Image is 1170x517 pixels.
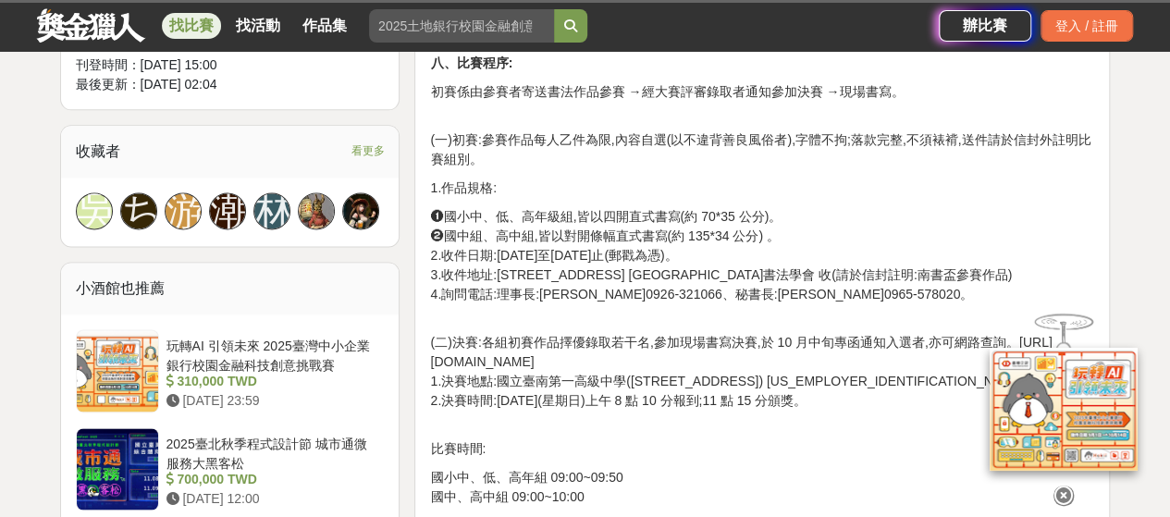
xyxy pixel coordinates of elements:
[430,130,1094,169] p: (一)初賽:參賽作品每人乙件為限,內容自選(以不違背善良風俗者),字體不拘;落款完整,不須裱褙,送件請於信封外註明比賽組別。
[253,192,290,229] a: 林
[166,337,377,372] div: 玩轉AI 引領未來 2025臺灣中小企業銀行校園金融科技創意挑戰賽
[369,9,554,43] input: 2025土地銀行校園金融創意挑戰賽：從你出發 開啟智慧金融新頁
[76,143,120,159] span: 收藏者
[1041,10,1133,42] div: 登入 / 註冊
[430,55,512,70] strong: 八、比賽程序:
[295,13,354,39] a: 作品集
[76,55,385,75] div: 刊登時間： [DATE] 15:00
[351,141,384,161] span: 看更多
[298,192,335,229] a: Avatar
[939,10,1031,42] a: 辦比賽
[430,178,1094,198] p: 1.作品規格:
[166,470,377,489] div: 700,000 TWD
[430,439,1094,459] p: 比賽時間:
[76,192,113,229] a: 吳
[430,468,1094,507] p: 國小中、低、高年組 09:00~09:50 國中、高中組 09:00~10:00
[162,13,221,39] a: 找比賽
[990,348,1138,471] img: d2146d9a-e6f6-4337-9592-8cefde37ba6b.png
[166,391,377,411] div: [DATE] 23:59
[299,193,334,228] img: Avatar
[165,192,202,229] a: 游
[343,193,378,228] img: Avatar
[166,435,377,470] div: 2025臺北秋季程式設計節 城市通微服務大黑客松
[61,263,400,314] div: 小酒館也推薦
[228,13,288,39] a: 找活動
[209,192,246,229] a: 潮
[342,192,379,229] a: Avatar
[430,333,1094,430] p: (二)決賽:各組初賽作品擇優錄取若干名,參加現場書寫決賽,於 10 月中旬專函通知入選者,亦可網路查詢。[URL][DOMAIN_NAME] 1.決賽地點:國立臺南第一高級中學([STREET_...
[430,207,1094,324] p: ➊國小中、低、高年級組,皆以四開直式書寫(約 70*35 公分)。 ➋國中組、高中組,皆以對開條幅直式書寫(約 135*34 公分) 。 2.收件日期:[DATE]至[DATE]止(郵戳為憑)。...
[76,329,385,412] a: 玩轉AI 引領未來 2025臺灣中小企業銀行校園金融科技創意挑戰賽 310,000 TWD [DATE] 23:59
[430,82,1094,121] p: 初賽係由參賽者寄送書法作品參賽 →經大賽評審錄取者通知參加決賽 →現場書寫。
[166,489,377,509] div: [DATE] 12:00
[120,192,157,229] a: ち
[76,75,385,94] div: 最後更新： [DATE] 02:04
[166,372,377,391] div: 310,000 TWD
[76,427,385,511] a: 2025臺北秋季程式設計節 城市通微服務大黑客松 700,000 TWD [DATE] 12:00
